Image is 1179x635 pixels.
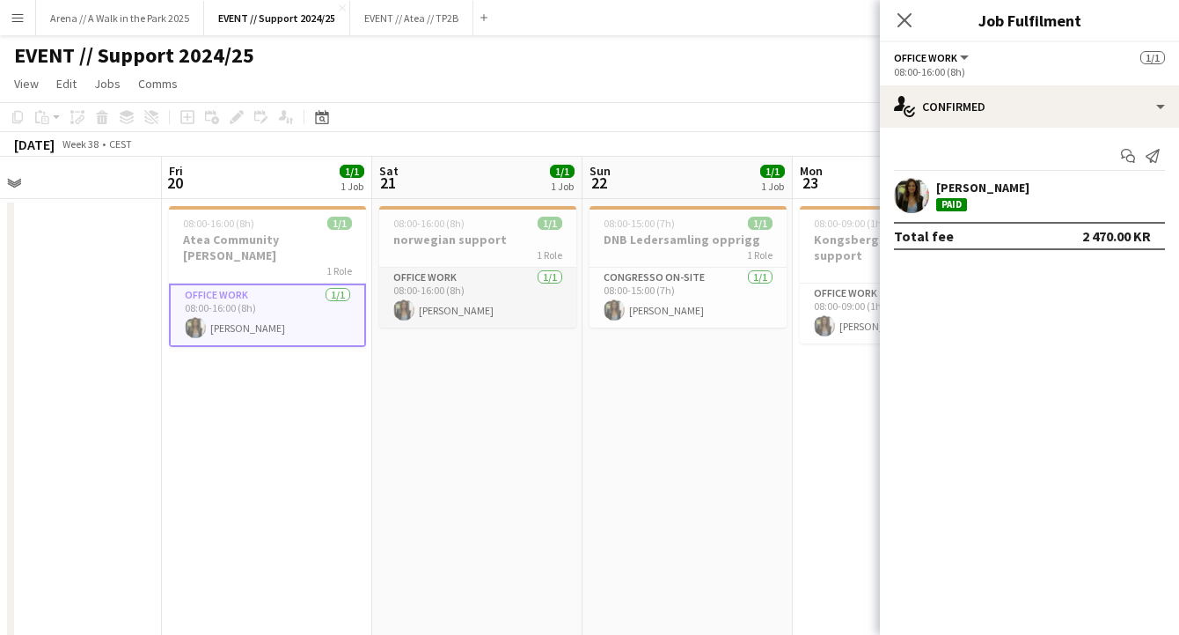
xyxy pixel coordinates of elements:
span: 1 Role [537,248,562,262]
a: Jobs [87,72,128,95]
span: Week 38 [58,137,102,151]
span: 1/1 [760,165,785,178]
span: 08:00-15:00 (7h) [604,217,675,230]
button: EVENT // Support 2024/25 [204,1,350,35]
div: [PERSON_NAME] [936,180,1029,196]
div: 1 Job [341,180,363,193]
span: 1 Role [326,264,352,277]
div: Total fee [894,227,954,245]
div: CEST [109,137,132,151]
span: 22 [587,173,611,193]
app-card-role: Congresso On-site1/108:00-15:00 (7h)[PERSON_NAME] [589,268,787,328]
span: Sun [589,163,611,179]
span: 1/1 [748,217,773,230]
span: 08:00-09:00 (1h) [814,217,885,230]
app-card-role: Office work1/108:00-09:00 (1h)[PERSON_NAME] [800,284,997,343]
span: 23 [797,173,823,193]
span: 1/1 [340,165,364,178]
app-job-card: 08:00-16:00 (8h)1/1norwegian support1 RoleOffice work1/108:00-16:00 (8h)[PERSON_NAME] [379,206,576,328]
a: Edit [49,72,84,95]
app-card-role: Office work1/108:00-16:00 (8h)[PERSON_NAME] [169,284,366,347]
span: 20 [166,173,183,193]
h3: Job Fulfilment [880,9,1179,32]
app-card-role: Office work1/108:00-16:00 (8h)[PERSON_NAME] [379,268,576,328]
div: 08:00-16:00 (8h) [894,65,1165,78]
div: 2 470.00 KR [1082,227,1151,245]
div: Confirmed [880,85,1179,128]
span: 1/1 [1140,51,1165,64]
div: [DATE] [14,136,55,153]
span: 08:00-16:00 (8h) [393,217,465,230]
button: Arena // A Walk in the Park 2025 [36,1,204,35]
span: View [14,76,39,92]
span: 21 [377,173,399,193]
a: View [7,72,46,95]
span: Fri [169,163,183,179]
span: 1/1 [327,217,352,230]
div: Paid [936,198,967,211]
div: 1 Job [761,180,784,193]
span: 08:00-16:00 (8h) [183,217,254,230]
h3: Kongsberg Your Extreme support [800,232,997,263]
span: Edit [56,76,77,92]
span: Comms [138,76,178,92]
app-job-card: 08:00-09:00 (1h)1/1Kongsberg Your Extreme support1 RoleOffice work1/108:00-09:00 (1h)[PERSON_NAME] [800,206,997,343]
span: Jobs [94,76,121,92]
app-job-card: 08:00-16:00 (8h)1/1Atea Community [PERSON_NAME]1 RoleOffice work1/108:00-16:00 (8h)[PERSON_NAME] [169,206,366,347]
h3: DNB Ledersamling opprigg [589,232,787,247]
h3: Atea Community [PERSON_NAME] [169,232,366,263]
app-job-card: 08:00-15:00 (7h)1/1DNB Ledersamling opprigg1 RoleCongresso On-site1/108:00-15:00 (7h)[PERSON_NAME] [589,206,787,328]
h1: EVENT // Support 2024/25 [14,42,254,69]
button: Office work [894,51,971,64]
span: 1 Role [747,248,773,262]
button: EVENT // Atea // TP2B [350,1,473,35]
div: 1 Job [551,180,574,193]
span: Office work [894,51,957,64]
span: 1/1 [550,165,575,178]
a: Comms [131,72,185,95]
span: Sat [379,163,399,179]
span: 1/1 [538,217,562,230]
h3: norwegian support [379,232,576,247]
span: Mon [800,163,823,179]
